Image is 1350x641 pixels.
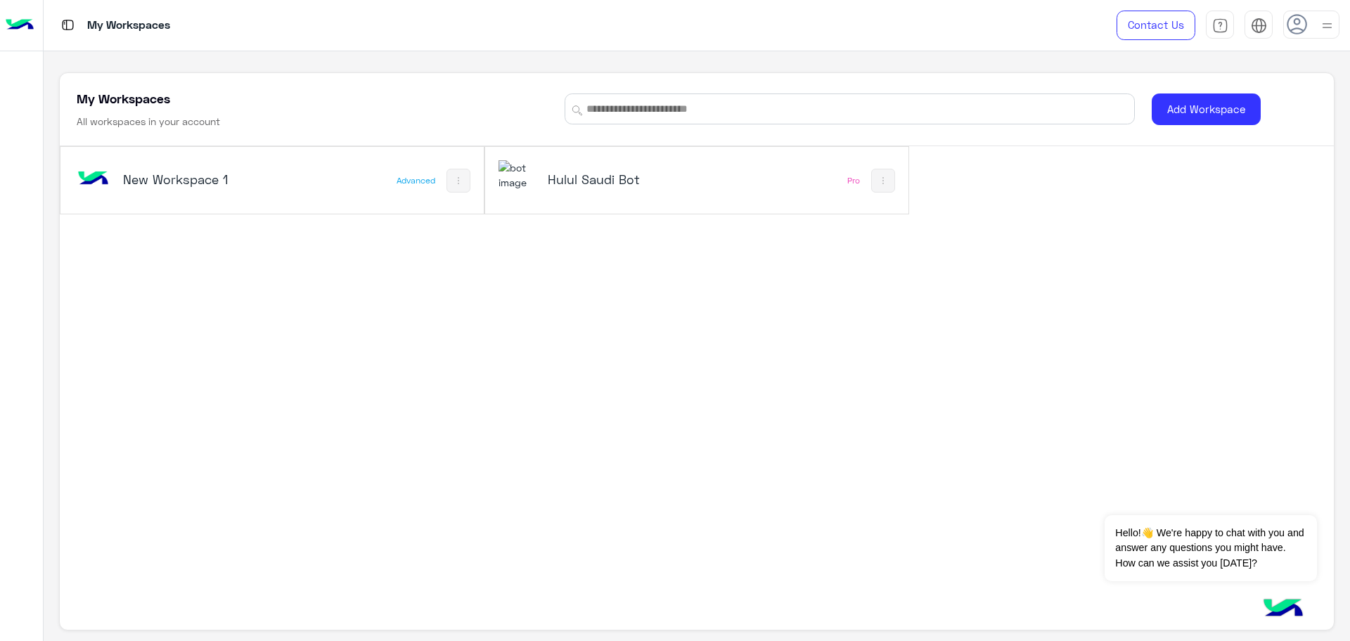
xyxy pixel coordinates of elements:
[74,160,112,198] img: bot image
[1117,11,1195,40] a: Contact Us
[1251,18,1267,34] img: tab
[6,11,34,40] img: Logo
[548,171,690,188] h5: Hulul Saudi Bot
[847,175,860,186] div: Pro
[1206,11,1234,40] a: tab
[59,16,77,34] img: tab
[1259,585,1308,634] img: hulul-logo.png
[123,171,266,188] h5: New Workspace 1
[1318,17,1336,34] img: profile
[87,16,170,35] p: My Workspaces
[1152,93,1261,125] button: Add Workspace
[397,175,435,186] div: Advanced
[1212,18,1228,34] img: tab
[77,115,220,129] h6: All workspaces in your account
[1105,515,1316,581] span: Hello!👋 We're happy to chat with you and answer any questions you might have. How can we assist y...
[499,160,536,190] img: 114004088273201
[77,90,170,107] h5: My Workspaces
